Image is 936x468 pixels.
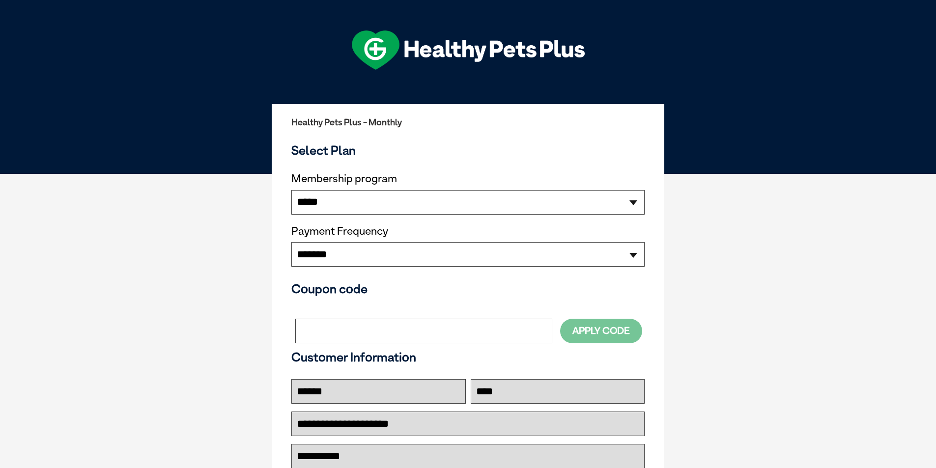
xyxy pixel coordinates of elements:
label: Membership program [291,172,645,185]
h3: Coupon code [291,281,645,296]
h3: Customer Information [291,350,645,364]
h2: Healthy Pets Plus - Monthly [291,117,645,127]
img: hpp-logo-landscape-green-white.png [352,30,585,70]
h3: Select Plan [291,143,645,158]
label: Payment Frequency [291,225,388,238]
button: Apply Code [560,319,642,343]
